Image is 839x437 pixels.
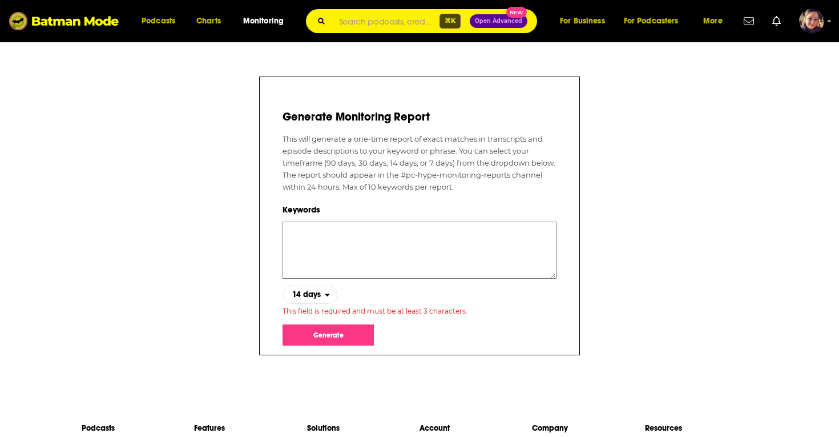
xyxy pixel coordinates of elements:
[470,14,527,28] button: Open AdvancedNew
[9,10,119,32] img: Batman Mode
[317,9,548,33] div: Search podcasts, credits, & more...
[506,7,527,18] span: New
[283,133,556,193] p: This will generate a one-time report of exact matches in transcripts and episode descriptions to ...
[283,304,556,315] div: This field is required and must be at least 3 characters.
[624,13,679,29] span: For Podcasters
[695,12,737,30] button: open menu
[283,324,374,346] button: Generate
[739,11,759,31] a: Show notifications dropdown
[768,11,785,31] a: Show notifications dropdown
[142,13,175,29] span: Podcasts
[560,13,605,29] span: For Business
[196,13,221,29] span: Charts
[283,96,556,124] h2: Generate Monitoring Report
[334,10,439,33] input: Search podcasts, credits, & more...
[616,12,695,30] button: open menu
[243,13,284,29] span: Monitoring
[283,286,337,304] button: open menu
[283,202,556,217] div: Keywords
[552,12,619,30] button: open menu
[799,9,824,34] img: User Profile
[292,291,321,299] span: 14 days
[439,14,461,29] span: ⌘ K
[799,9,824,34] span: Logged in as Sydneyk
[235,12,299,30] button: open menu
[189,12,228,30] a: Charts
[283,286,556,304] h2: Time Frame
[703,13,723,29] span: More
[799,9,824,34] button: Show profile menu
[475,18,522,24] span: Open Advanced
[134,12,190,30] button: open menu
